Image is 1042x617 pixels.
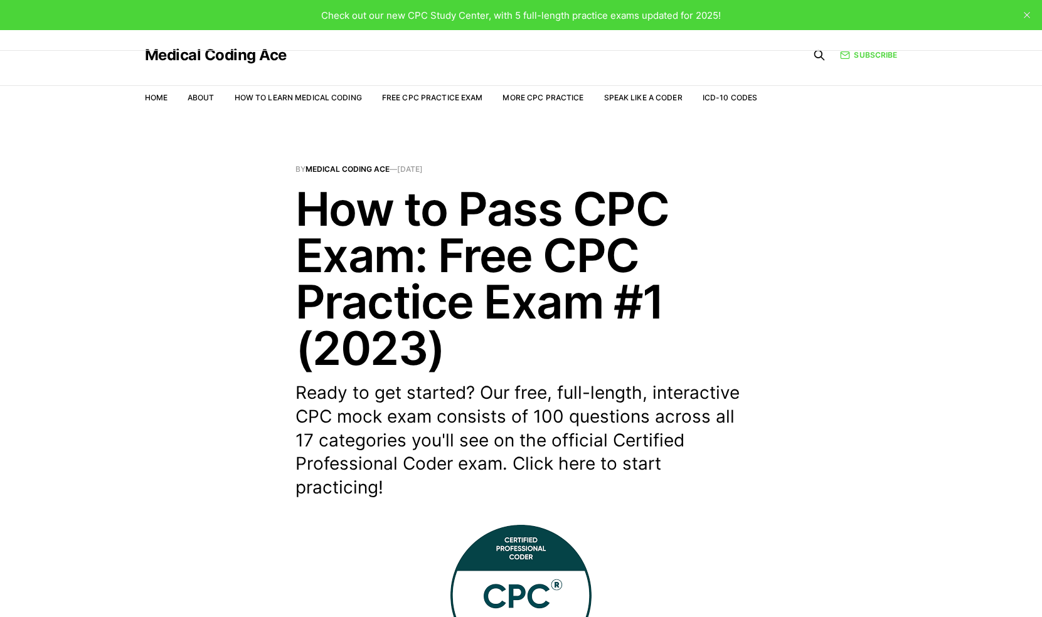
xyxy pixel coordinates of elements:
a: Subscribe [840,49,897,61]
span: Check out our new CPC Study Center, with 5 full-length practice exams updated for 2025! [321,9,721,21]
iframe: portal-trigger [832,556,1042,617]
a: Medical Coding Ace [306,164,390,174]
a: Free CPC Practice Exam [382,93,483,102]
a: Medical Coding Ace [145,48,287,63]
button: close [1017,5,1037,25]
a: Home [145,93,167,102]
h1: How to Pass CPC Exam: Free CPC Practice Exam #1 (2023) [295,186,747,371]
span: By — [295,166,747,173]
a: How to Learn Medical Coding [235,93,362,102]
a: About [188,93,215,102]
time: [DATE] [397,164,423,174]
a: More CPC Practice [502,93,583,102]
p: Ready to get started? Our free, full-length, interactive CPC mock exam consists of 100 questions ... [295,381,747,500]
a: ICD-10 Codes [703,93,757,102]
a: Speak Like a Coder [604,93,683,102]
